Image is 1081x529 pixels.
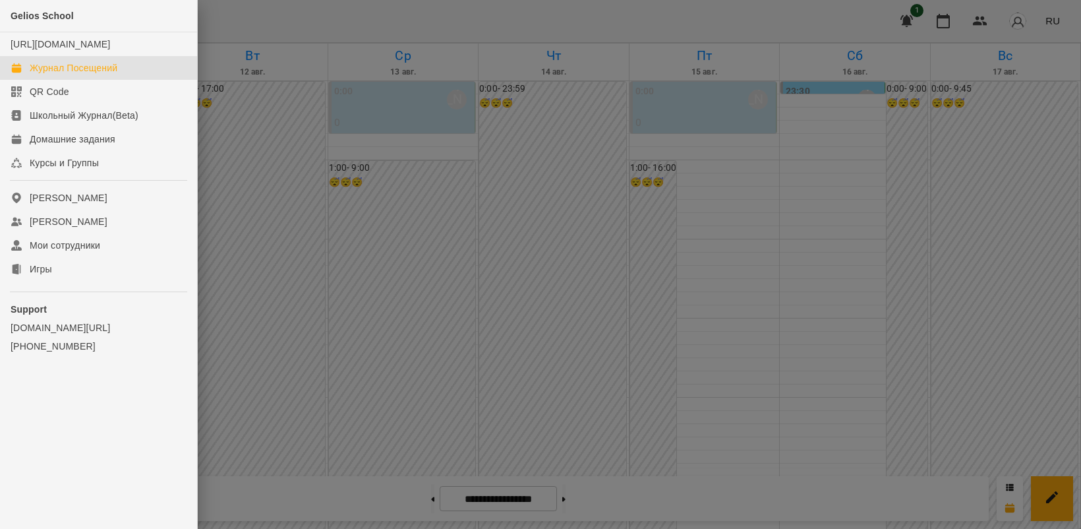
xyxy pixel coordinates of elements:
div: Домашние задания [30,133,115,146]
div: Курсы и Группы [30,156,99,170]
a: [URL][DOMAIN_NAME] [11,39,110,49]
div: Журнал Посещений [30,61,117,75]
p: Support [11,303,187,316]
div: [PERSON_NAME] [30,215,107,228]
a: [PHONE_NUMBER] [11,340,187,353]
a: [DOMAIN_NAME][URL] [11,321,187,334]
div: QR Code [30,85,69,98]
div: Мои сотрудники [30,239,100,252]
div: [PERSON_NAME] [30,191,107,204]
div: Школьный Журнал(Beta) [30,109,138,122]
div: Игры [30,263,52,276]
span: Gelios School [11,11,74,21]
